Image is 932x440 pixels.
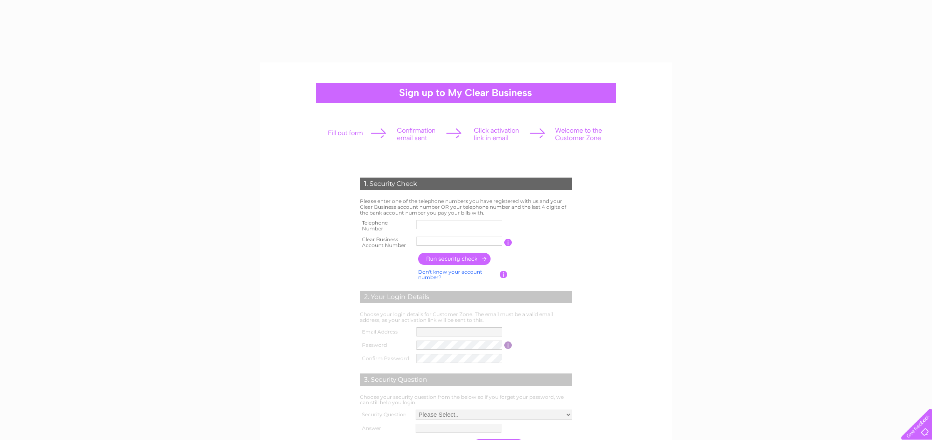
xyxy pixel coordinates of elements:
th: Security Question [358,408,414,422]
th: Password [358,339,414,352]
td: Choose your security question from the below so if you forget your password, we can still help yo... [358,392,574,408]
td: Please enter one of the telephone numbers you have registered with us and your Clear Business acc... [358,196,574,218]
div: 3. Security Question [360,373,572,386]
td: Choose your login details for Customer Zone. The email must be a valid email address, as your act... [358,309,574,325]
input: Information [504,239,512,246]
input: Information [504,341,512,349]
th: Email Address [358,325,414,339]
th: Answer [358,422,414,435]
div: 2. Your Login Details [360,291,572,303]
th: Confirm Password [358,352,414,365]
th: Telephone Number [358,218,414,234]
a: Don't know your account number? [418,269,482,281]
input: Information [500,271,508,278]
th: Clear Business Account Number [358,234,414,251]
div: 1. Security Check [360,178,572,190]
